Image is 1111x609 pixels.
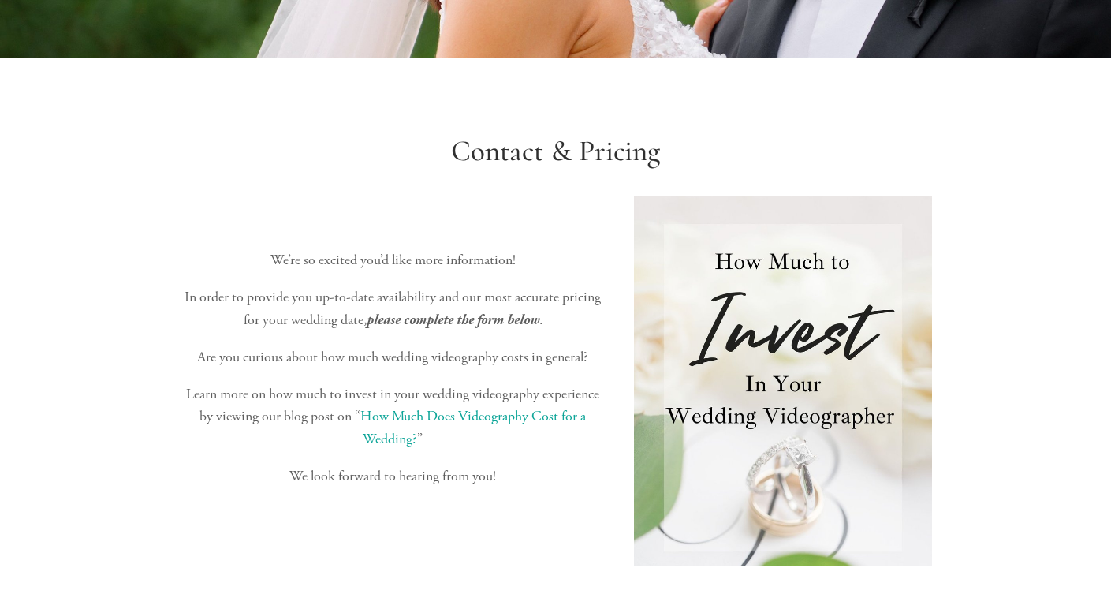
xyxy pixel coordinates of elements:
[179,249,607,272] p: We’re so excited you’d like more information!
[179,346,607,369] p: Are you curious about how much wedding videography costs in general?
[179,134,933,169] h1: Contact & Pricing
[179,383,607,451] p: Learn more on how much to invest in your wedding videography experience by viewing our blog post ...
[179,286,607,332] p: In order to provide you up-to-date availability and our most accurate pricing for your wedding da...
[360,407,589,448] a: How Much Does Videography Cost for a Wedding?
[634,196,933,565] img: How much does videography cost for a wedding
[367,312,539,328] em: please complete the form below
[179,465,607,488] p: We look forward to hearing from you!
